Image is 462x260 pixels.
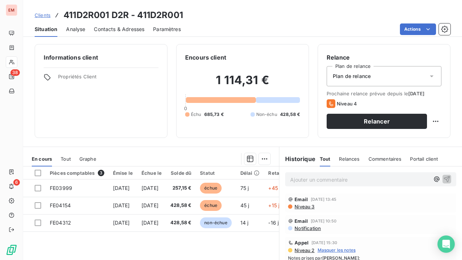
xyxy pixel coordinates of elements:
[141,170,162,176] div: Échue le
[318,247,356,253] span: Masquer les notes
[35,12,51,18] span: Clients
[6,4,17,16] div: EM
[200,217,231,228] span: non-échue
[191,111,201,118] span: Échu
[204,111,224,118] span: 685,73 €
[294,225,321,231] span: Notification
[327,114,427,129] button: Relancer
[50,170,104,176] div: Pièces comptables
[311,219,336,223] span: [DATE] 10:50
[98,170,104,176] span: 3
[408,91,424,96] span: [DATE]
[6,71,17,82] a: 38
[279,155,315,163] h6: Historique
[141,202,158,208] span: [DATE]
[113,220,130,226] span: [DATE]
[311,240,337,245] span: [DATE] 15:30
[185,53,226,62] h6: Encours client
[10,69,20,76] span: 38
[6,244,17,256] img: Logo LeanPay
[66,26,85,33] span: Analyse
[170,170,191,176] div: Solde dû
[410,156,438,162] span: Portail client
[294,247,314,253] span: Niveau 2
[333,73,371,80] span: Plan de relance
[50,202,71,208] span: FE04154
[268,185,280,191] span: +45 j
[294,204,314,209] span: Niveau 3
[170,219,191,226] span: 428,58 €
[240,170,260,176] div: Délai
[200,170,231,176] div: Statut
[58,74,158,84] span: Propriétés Client
[32,156,52,162] span: En cours
[184,105,187,111] span: 0
[400,23,436,35] button: Actions
[240,220,249,226] span: 14 j
[327,91,441,96] span: Prochaine relance prévue depuis le
[200,183,222,194] span: échue
[113,170,133,176] div: Émise le
[295,196,308,202] span: Email
[153,26,181,33] span: Paramètres
[141,185,158,191] span: [DATE]
[337,101,357,107] span: Niveau 4
[44,53,158,62] h6: Informations client
[295,218,308,224] span: Email
[79,156,96,162] span: Graphe
[64,9,183,22] h3: 411D2R001 D2R - 411D2R001
[311,197,336,201] span: [DATE] 13:45
[35,26,57,33] span: Situation
[339,156,359,162] span: Relances
[94,26,144,33] span: Contacts & Adresses
[295,240,309,246] span: Appel
[35,12,51,19] a: Clients
[268,170,291,176] div: Retard
[170,202,191,209] span: 428,58 €
[256,111,277,118] span: Non-échu
[141,220,158,226] span: [DATE]
[13,179,20,186] span: 6
[327,53,441,62] h6: Relance
[113,185,130,191] span: [DATE]
[320,156,331,162] span: Tout
[61,156,71,162] span: Tout
[437,235,455,253] div: Open Intercom Messenger
[240,202,249,208] span: 45 j
[113,202,130,208] span: [DATE]
[240,185,249,191] span: 75 j
[268,202,279,208] span: +15 j
[50,220,71,226] span: FE04312
[185,73,300,95] h2: 1 114,31 €
[200,200,222,211] span: échue
[280,111,300,118] span: 428,58 €
[170,185,191,192] span: 257,15 €
[50,185,72,191] span: FE03999
[369,156,402,162] span: Commentaires
[268,220,279,226] span: -16 j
